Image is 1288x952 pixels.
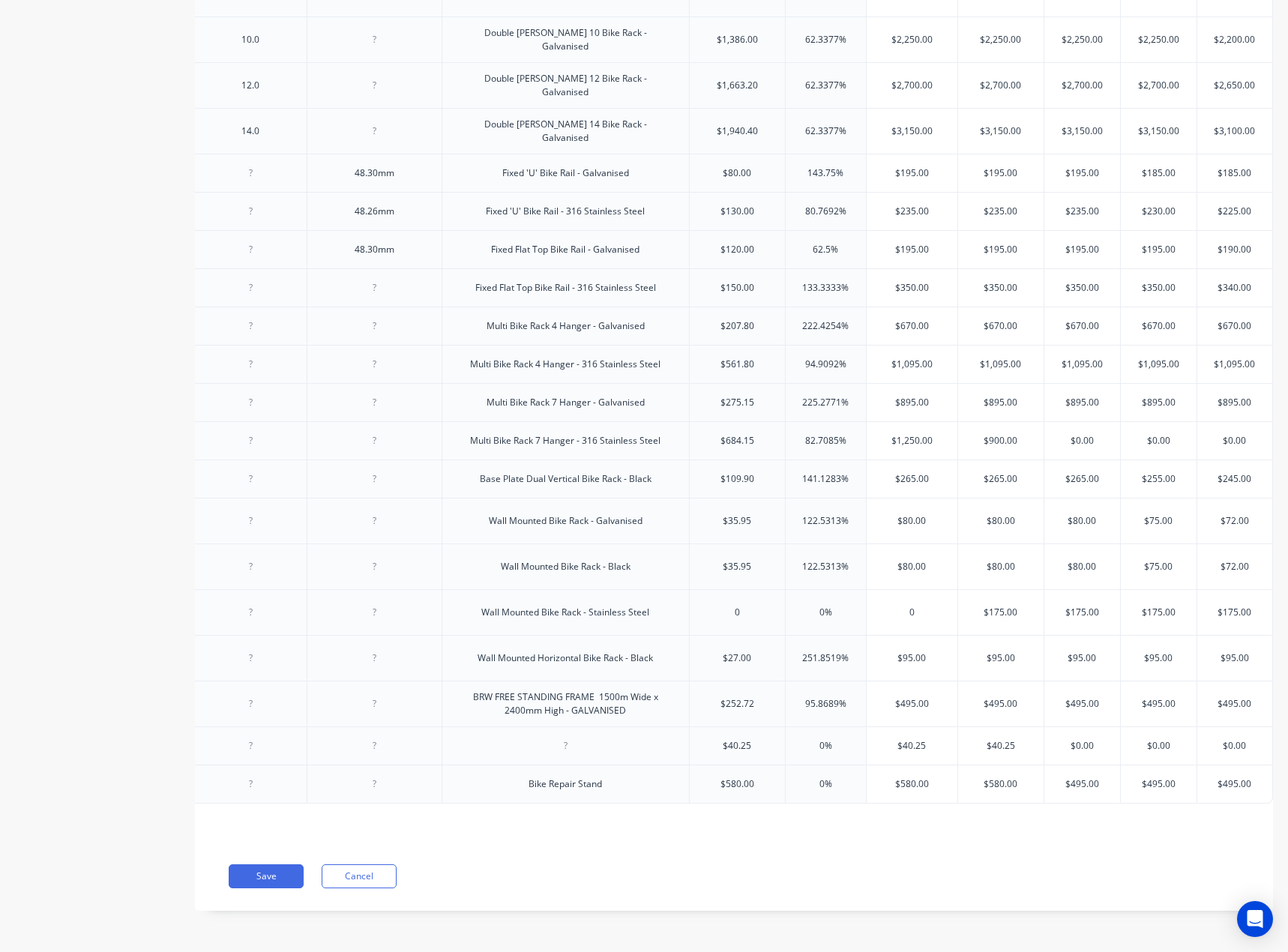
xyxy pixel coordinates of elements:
div: $670.00 [1197,307,1272,345]
div: $2,700.00 [1044,67,1120,104]
div: Double [PERSON_NAME] 10 Bike Rack - Galvanised [448,23,683,56]
div: $1,095.00 [958,346,1044,383]
div: 251.8519% [786,639,867,677]
div: $0.00 [1197,422,1272,460]
div: $1,663.20 [690,67,785,104]
div: $75.00 [1121,548,1197,585]
div: 10.0 [213,30,288,49]
div: 12.0 [213,76,288,95]
div: $75.00 [1121,502,1197,540]
div: $1,095.00 [1197,346,1272,383]
div: $175.00 [958,594,1044,631]
button: Cancel [322,864,397,888]
div: BRW FREE STANDING FRAME 1500m Wide x 2400mm High - GALVANISED [448,687,683,720]
div: $185.00 [1197,154,1272,192]
div: $670.00 [867,307,957,345]
div: $130.00 [690,193,785,230]
div: $2,700.00 [867,67,957,104]
div: $80.00 [690,154,785,192]
div: $2,200.00 [1197,21,1272,58]
div: 94.9092% [786,346,867,383]
div: Multi Bike Rack 7 Hanger - 316 Stainless Steel [458,431,672,451]
div: $80.00 [867,502,957,540]
div: $3,150.00 [1044,112,1120,150]
div: Fixed 'U' Bike Rail - 316 Stainless Steel [474,202,657,221]
div: 80.7692% [786,193,867,230]
input: ? [867,434,957,448]
div: $195.00 [1044,154,1120,192]
button: Save [229,864,304,888]
div: $561.80 [690,346,785,383]
div: $95.00 [958,639,1044,677]
div: $95.00 [1044,639,1120,677]
div: $340.00 [1197,269,1272,307]
div: $72.00 [1197,548,1272,585]
div: $895.00 [1044,384,1120,421]
div: $3,150.00 [958,112,1044,150]
div: $95.00 [1197,639,1272,677]
div: Wall Mounted Bike Rack - Stainless Steel [469,603,661,622]
div: $895.00 [1197,384,1272,421]
div: 122.5313% [786,502,867,540]
div: $2,700.00 [1121,67,1197,104]
div: $207.80 [690,307,785,345]
div: $245.00 [1197,460,1272,498]
div: $3,150.00 [867,112,957,150]
div: Wall Mounted Bike Rack - Black [489,557,643,576]
div: $2,250.00 [867,21,957,58]
div: $35.95 [690,502,785,540]
div: 0% [786,594,867,631]
div: $190.00 [1197,231,1272,268]
div: $670.00 [1044,307,1120,345]
div: $895.00 [1121,384,1197,421]
div: $895.00 [958,384,1044,421]
div: 48.30mm [337,240,412,259]
div: 95.8689% [786,685,867,723]
div: $350.00 [1121,269,1197,307]
div: $95.00 [1121,639,1197,677]
div: $495.00 [1121,765,1197,803]
div: $35.95 [690,548,785,585]
div: $495.00 [867,685,957,723]
div: $235.00 [1044,193,1120,230]
div: 143.75% [786,154,867,192]
div: $225.00 [1197,193,1272,230]
div: $1,095.00 [867,346,957,383]
div: 0% [786,727,867,765]
div: $150.00 [690,269,785,307]
div: $27.00 [690,639,785,677]
div: 133.3333% [786,269,867,307]
div: $235.00 [867,193,957,230]
div: $80.00 [1044,548,1120,585]
div: $2,250.00 [1121,21,1197,58]
div: Multi Bike Rack 4 Hanger - 316 Stainless Steel [458,355,672,374]
div: 14.0 [213,121,288,141]
div: Fixed Flat Top Bike Rail - Galvanised [479,240,651,259]
div: 82.7085% [786,422,867,460]
div: Wall Mounted Horizontal Bike Rack - Black [466,648,665,668]
div: $275.15 [690,384,785,421]
div: $495.00 [1197,765,1272,803]
div: $95.00 [867,639,957,677]
div: $40.25 [690,727,785,765]
div: 222.4254% [786,307,867,345]
div: $0.00 [1121,727,1197,765]
div: 62.3377% [786,112,867,150]
div: $684.15 [690,422,785,460]
div: $230.00 [1121,193,1197,230]
div: $265.00 [1044,460,1120,498]
div: $80.00 [1044,502,1120,540]
div: $495.00 [958,685,1044,723]
div: $80.00 [867,548,957,585]
div: $80.00 [958,548,1044,585]
div: $895.00 [867,384,957,421]
div: $670.00 [958,307,1044,345]
div: 0 [867,594,957,631]
div: $109.90 [690,460,785,498]
div: 0 [690,594,785,631]
div: 62.3377% [786,67,867,104]
div: Wall Mounted Bike Rack - Galvanised [477,511,654,531]
div: $0.00 [1197,727,1272,765]
div: $175.00 [1197,594,1272,631]
div: Double [PERSON_NAME] 14 Bike Rack - Galvanised [448,115,683,148]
